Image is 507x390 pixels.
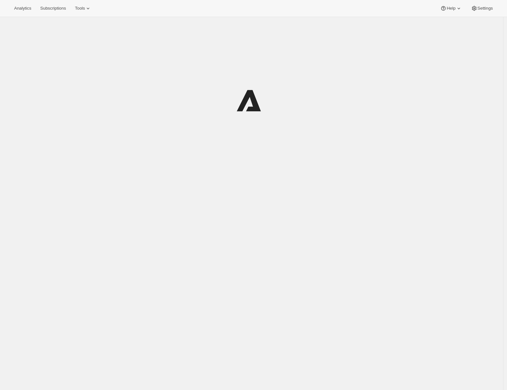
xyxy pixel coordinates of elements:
[40,6,66,11] span: Subscriptions
[467,4,497,13] button: Settings
[75,6,85,11] span: Tools
[477,6,493,11] span: Settings
[10,4,35,13] button: Analytics
[71,4,95,13] button: Tools
[36,4,70,13] button: Subscriptions
[447,6,455,11] span: Help
[14,6,31,11] span: Analytics
[436,4,466,13] button: Help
